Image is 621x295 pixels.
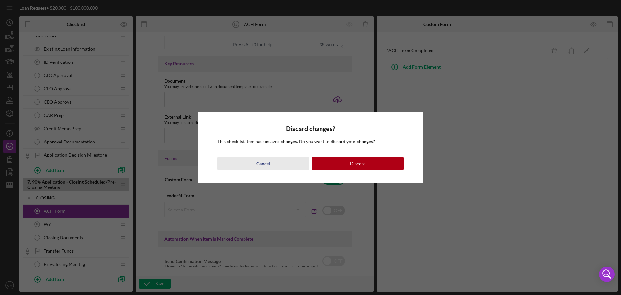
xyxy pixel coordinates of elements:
[312,157,404,170] button: Discard
[5,5,175,34] body: Rich Text Area. Press ALT-0 for help.
[217,139,404,144] div: This checklist item has unsaved changes. Do you want to discard your changes?
[217,157,309,170] button: Cancel
[256,157,270,170] div: Cancel
[599,267,615,282] div: Open Intercom Messenger
[350,157,366,170] div: Discard
[217,125,404,132] h4: Discard changes?
[5,5,175,34] div: If applicable, the ACH approval form should be completed and a copy sent to 3Roots' accountant an...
